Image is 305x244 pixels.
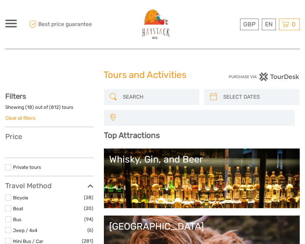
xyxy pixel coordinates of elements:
[104,70,202,81] h1: Tours and Activities
[5,115,35,121] a: Clear all filters
[13,195,28,200] a: Bicycle
[139,7,173,42] img: 1301-9aa44bc8-7d90-4b96-8d1a-1ed08fd096df_logo_big.jpg
[27,19,92,30] span: Best price guarantee
[84,204,93,212] span: (20)
[13,227,37,233] a: Jeep / 4x4
[220,91,296,103] input: SELECT DATES
[84,215,93,223] span: (94)
[13,164,41,170] a: Private tours
[5,132,93,141] h3: Price
[27,104,32,111] label: 18
[109,154,294,203] a: Whisky, Gin, and Beer
[5,92,26,100] strong: Filters
[228,72,300,81] img: PurchaseViaTourDesk.png
[104,131,160,140] b: Top Attractions
[5,104,93,115] div: Showing ( ) out of ( ) tours
[243,21,256,28] span: GBP
[291,21,297,28] span: 0
[13,217,21,222] a: Bus
[262,19,276,30] div: EN
[13,206,23,211] a: Boat
[87,226,93,234] span: (6)
[5,182,93,190] h3: Travel Method
[13,238,43,244] a: Mini Bus / Car
[51,104,59,111] label: 812
[109,154,294,165] div: Whisky, Gin, and Beer
[84,193,93,202] span: (28)
[120,91,196,103] input: SEARCH
[109,221,294,232] div: [GEOGRAPHIC_DATA]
